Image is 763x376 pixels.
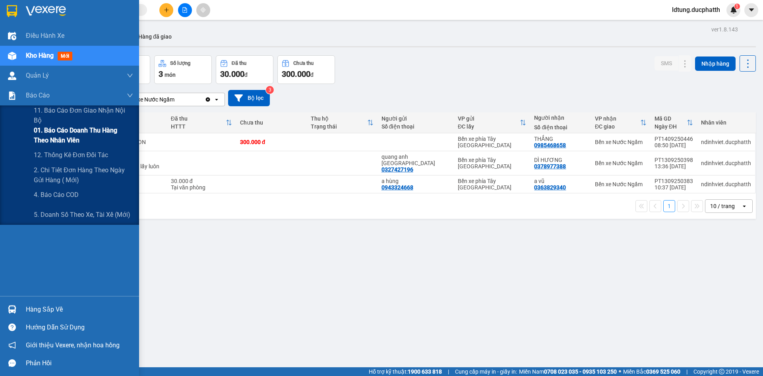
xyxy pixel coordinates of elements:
[381,184,413,191] div: 0943324668
[282,69,310,79] span: 300.000
[381,154,450,166] div: quang anh bến tây
[58,52,72,60] span: mới
[458,136,526,148] div: Bến xe phía Tây [GEOGRAPHIC_DATA]
[591,112,651,133] th: Toggle SortBy
[730,6,737,14] img: icon-new-feature
[711,25,738,34] div: ver 1.8.143
[26,321,133,333] div: Hướng dẫn sử dụng
[34,105,133,125] span: 11. Báo cáo đơn giao nhận nội bộ
[623,367,680,376] span: Miền Bắc
[534,157,587,163] div: DÌ HƯƠNG
[266,86,274,94] sup: 3
[8,359,16,367] span: message
[26,52,54,59] span: Kho hàng
[171,123,226,130] div: HTTT
[26,90,50,100] span: Báo cáo
[381,123,450,130] div: Số điện thoại
[595,115,640,122] div: VP nhận
[655,184,693,191] div: 10:37 [DATE]
[534,136,587,142] div: THẮNG
[171,184,232,191] div: Tại văn phòng
[458,115,520,122] div: VP gửi
[34,210,130,220] span: 5. Doanh số theo xe, tài xế (mới)
[293,60,314,66] div: Chưa thu
[655,157,693,163] div: PT1309250398
[458,123,520,130] div: ĐC lấy
[655,178,693,184] div: PT1309250383
[240,119,303,126] div: Chưa thu
[165,72,176,78] span: món
[455,367,517,376] span: Cung cấp máy in - giấy in:
[741,203,748,209] svg: open
[408,368,442,375] strong: 1900 633 818
[595,181,647,187] div: Bến xe Nước Ngầm
[26,31,64,41] span: Điều hành xe
[381,178,450,184] div: a hùng
[655,115,687,122] div: Mã GD
[307,112,378,133] th: Toggle SortBy
[196,3,210,17] button: aim
[534,178,587,184] div: a vũ
[8,92,16,100] img: solution-icon
[701,160,751,166] div: ndinhviet.ducphatth
[159,69,163,79] span: 3
[164,7,169,13] span: plus
[655,136,693,142] div: PT1409250446
[127,92,133,99] span: down
[695,56,736,71] button: Nhập hàng
[710,202,735,210] div: 10 / trang
[154,55,212,84] button: Số lượng3món
[26,70,49,80] span: Quản Lý
[458,178,526,191] div: Bến xe phía Tây [GEOGRAPHIC_DATA]
[544,368,617,375] strong: 0708 023 035 - 0935 103 250
[216,55,273,84] button: Đã thu30.000đ
[595,160,647,166] div: Bến xe Nước Ngầm
[178,3,192,17] button: file-add
[171,178,232,184] div: 30.000 đ
[8,72,16,80] img: warehouse-icon
[8,32,16,40] img: warehouse-icon
[8,52,16,60] img: warehouse-icon
[182,7,188,13] span: file-add
[8,305,16,314] img: warehouse-icon
[244,72,248,78] span: đ
[8,341,16,349] span: notification
[170,60,190,66] div: Số lượng
[369,367,442,376] span: Hỗ trợ kỹ thuật:
[26,357,133,369] div: Phản hồi
[26,340,120,350] span: Giới thiệu Vexere, nhận hoa hồng
[519,367,617,376] span: Miền Nam
[213,96,220,103] svg: open
[748,6,755,14] span: caret-down
[220,69,244,79] span: 30.000
[686,367,687,376] span: |
[448,367,449,376] span: |
[228,90,270,106] button: Bộ lọc
[26,304,133,316] div: Hàng sắp về
[655,123,687,130] div: Ngày ĐH
[311,115,367,122] div: Thu hộ
[744,3,758,17] button: caret-down
[34,190,79,200] span: 4. Báo cáo COD
[651,112,697,133] th: Toggle SortBy
[736,4,738,9] span: 1
[381,115,450,122] div: Người gửi
[132,27,178,46] button: Hàng đã giao
[666,5,726,15] span: ldtung.ducphatth
[595,123,640,130] div: ĐC giao
[534,124,587,131] div: Số điện thoại
[646,368,680,375] strong: 0369 525 060
[171,115,226,122] div: Đã thu
[701,181,751,187] div: ndinhviet.ducphatth
[127,95,174,103] div: Bến xe Nước Ngầm
[534,142,566,148] div: 0985468658
[719,369,724,374] span: copyright
[534,184,566,191] div: 0363829340
[701,119,751,126] div: Nhân viên
[232,60,246,66] div: Đã thu
[34,125,133,145] span: 01. Báo cáo doanh thu hàng theo nhân viên
[663,200,675,212] button: 1
[381,166,413,173] div: 0327427196
[655,56,678,70] button: SMS
[454,112,530,133] th: Toggle SortBy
